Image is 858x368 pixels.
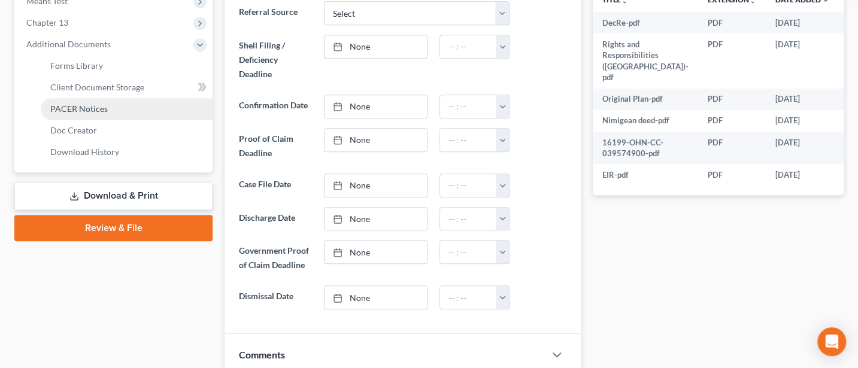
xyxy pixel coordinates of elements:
label: Case File Date [233,174,318,197]
td: PDF [698,164,766,185]
span: Doc Creator [50,125,97,135]
input: -- : -- [440,286,497,309]
input: -- : -- [440,241,497,263]
span: Additional Documents [26,39,111,49]
td: PDF [698,89,766,110]
span: Client Document Storage [50,82,144,92]
td: [DATE] [766,89,839,110]
a: PACER Notices [41,98,213,120]
label: Proof of Claim Deadline [233,128,318,164]
td: 16199-OHN-CC-039574900-pdf [593,132,698,165]
label: Confirmation Date [233,95,318,118]
a: None [325,95,427,118]
a: Forms Library [41,55,213,77]
td: [DATE] [766,132,839,165]
a: Download History [41,141,213,163]
span: Download History [50,147,119,157]
a: Download & Print [14,182,213,210]
td: [DATE] [766,110,839,132]
input: -- : -- [440,129,497,151]
label: Discharge Date [233,207,318,231]
td: Nimigean deed-pdf [593,110,698,132]
label: Referral Source [233,1,318,25]
label: Dismissal Date [233,285,318,309]
input: -- : -- [440,174,497,197]
span: Forms Library [50,60,103,71]
td: EIR-pdf [593,164,698,185]
a: Doc Creator [41,120,213,141]
a: None [325,286,427,309]
a: None [325,208,427,230]
input: -- : -- [440,95,497,118]
td: PDF [698,12,766,34]
a: None [325,35,427,58]
td: [DATE] [766,34,839,89]
input: -- : -- [440,35,497,58]
span: Chapter 13 [26,17,68,28]
label: Government Proof of Claim Deadline [233,240,318,276]
a: None [325,174,427,197]
span: PACER Notices [50,104,108,114]
a: Review & File [14,215,213,241]
input: -- : -- [440,208,497,230]
label: Shell Filing / Deficiency Deadline [233,35,318,85]
td: PDF [698,132,766,165]
td: Original Plan-pdf [593,89,698,110]
div: Open Intercom Messenger [817,327,846,356]
a: None [325,129,427,151]
a: None [325,241,427,263]
td: Rights and Responsibilities ([GEOGRAPHIC_DATA])-pdf [593,34,698,89]
td: [DATE] [766,164,839,185]
a: Client Document Storage [41,77,213,98]
td: [DATE] [766,12,839,34]
td: PDF [698,110,766,132]
span: Comments [239,349,285,360]
td: DecRe-pdf [593,12,698,34]
td: PDF [698,34,766,89]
